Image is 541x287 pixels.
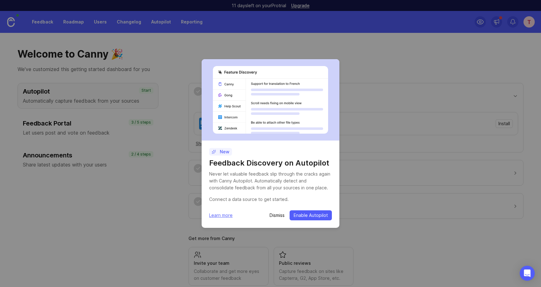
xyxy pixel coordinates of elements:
[209,196,332,203] div: Connect a data source to get started.
[209,171,332,191] div: Never let valuable feedback slip through the cracks again with Canny Autopilot. Automatically det...
[209,158,332,168] h1: Feedback Discovery on Autopilot
[212,149,229,155] p: New
[520,266,535,281] div: Open Intercom Messenger
[209,212,233,219] a: Learn more
[270,212,285,218] button: Dismiss
[213,66,328,134] img: autopilot-456452bdd303029aca878276f8eef889.svg
[290,210,332,220] button: Enable Autopilot
[294,212,328,218] span: Enable Autopilot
